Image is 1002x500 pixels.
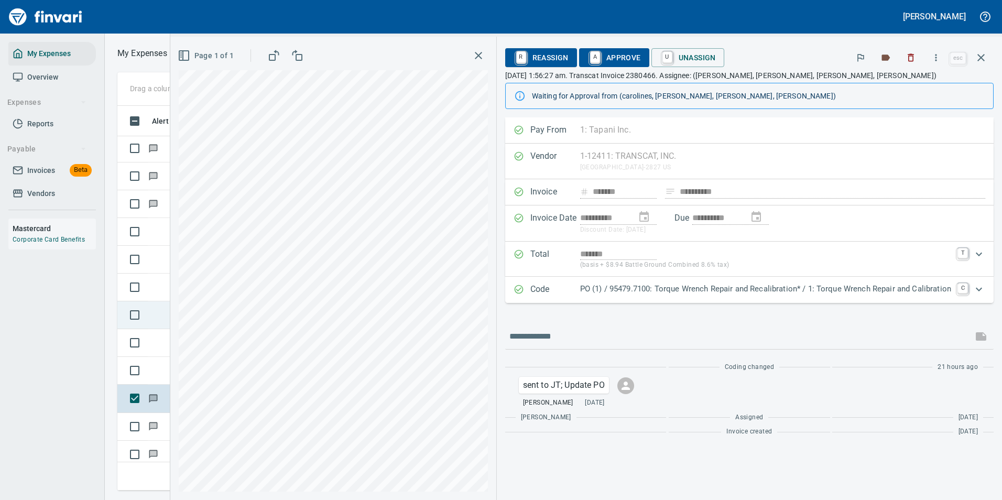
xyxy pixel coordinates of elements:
span: Has messages [148,172,159,179]
a: esc [950,52,966,64]
span: Expenses [7,96,86,109]
img: Finvari [6,4,85,29]
span: [DATE] [959,412,978,423]
span: Has messages [148,395,159,401]
a: A [590,51,600,63]
span: [DATE] [959,427,978,437]
button: UUnassign [651,48,724,67]
span: Has messages [148,145,159,151]
a: My Expenses [8,42,96,66]
span: Overview [27,71,58,84]
button: More [924,46,947,69]
span: Has messages [148,450,159,457]
p: [DATE] 1:56:27 am. Transcat Invoice 2380466. Assignee: ([PERSON_NAME], [PERSON_NAME], [PERSON_NAM... [505,70,994,81]
span: Invoices [27,164,55,177]
span: [PERSON_NAME] [521,412,571,423]
span: Payable [7,143,86,156]
span: Vendors [27,187,55,200]
button: Page 1 of 1 [176,46,238,66]
button: Discard [899,46,922,69]
a: Corporate Card Benefits [13,236,85,243]
a: T [957,248,968,258]
div: Expand [505,277,994,303]
p: Code [530,283,580,297]
span: Close invoice [947,45,994,70]
h5: [PERSON_NAME] [903,11,966,22]
span: This records your message into the invoice and notifies anyone mentioned [968,324,994,349]
span: Approve [587,49,641,67]
a: C [957,283,968,294]
button: Expenses [3,93,91,112]
a: Overview [8,66,96,89]
button: Flag [849,46,872,69]
p: Drag a column heading here to group the table [130,83,284,94]
span: 21 hours ago [938,362,978,373]
span: Beta [70,164,92,176]
span: Invoice created [726,427,772,437]
button: Labels [874,46,897,69]
span: Alert [152,115,169,127]
p: My Expenses [117,47,167,60]
nav: breadcrumb [117,47,167,60]
div: Waiting for Approval from (carolines, [PERSON_NAME], [PERSON_NAME], [PERSON_NAME]) [532,86,985,105]
div: Expand [505,242,994,277]
span: Reassign [514,49,569,67]
span: [PERSON_NAME] [523,398,573,408]
button: Payable [3,139,91,159]
a: InvoicesBeta [8,159,96,182]
a: Vendors [8,182,96,205]
span: My Expenses [27,47,71,60]
h6: Mastercard [13,223,96,234]
button: AApprove [579,48,649,67]
a: U [662,51,672,63]
span: Has messages [148,200,159,207]
span: Alert [152,115,182,127]
span: [DATE] [585,398,604,408]
span: Coding changed [725,362,775,373]
a: R [516,51,526,63]
span: Unassign [660,49,716,67]
button: [PERSON_NAME] [900,8,968,25]
p: sent to JT; Update PO [523,379,605,392]
p: (basis + $8.94 Battle Ground Combined 8.6% tax) [580,260,951,270]
button: RReassign [505,48,577,67]
span: Has messages [148,422,159,429]
a: Reports [8,112,96,136]
p: Total [530,248,580,270]
span: Assigned [735,412,763,423]
span: Reports [27,117,53,131]
p: PO (1) / 95479.7100: Torque Wrench Repair and Recalibration* / 1: Torque Wrench Repair and Calibr... [580,283,951,295]
span: Page 1 of 1 [180,49,234,62]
